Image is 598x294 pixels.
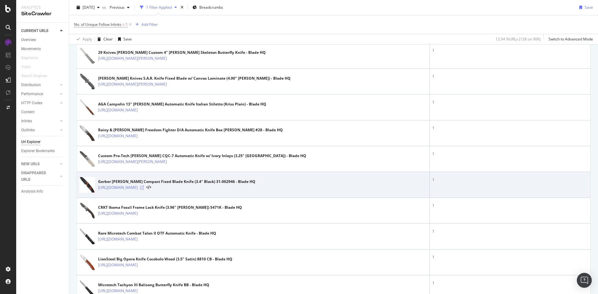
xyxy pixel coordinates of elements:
div: Save [123,36,132,42]
div: Distribution [21,82,41,88]
div: NEW URLS [21,161,40,167]
a: Movements [21,46,64,52]
div: Rainy & [PERSON_NAME] Freedom Fighter D/A Automatic Knife Box [PERSON_NAME] #28 - Blade HQ [98,127,283,133]
div: Overview [21,37,36,43]
a: Visits [21,64,37,70]
a: [URL][DOMAIN_NAME] [98,133,138,139]
div: Apply [83,36,92,42]
a: NEW URLS [21,161,58,167]
div: 1 [432,74,588,79]
div: Segments [21,55,38,61]
button: Previous [107,2,132,12]
div: Url Explorer [21,139,40,145]
span: 1 [126,20,128,29]
div: Save [585,5,593,10]
a: Explorer Bookmarks [21,148,64,154]
div: Content [21,109,35,115]
div: 1 [432,229,588,234]
img: main image [79,228,95,245]
a: [URL][DOMAIN_NAME] [98,210,138,217]
button: 1 Filter Applied [137,2,179,12]
div: Performance [21,91,43,97]
div: 1 [432,48,588,54]
a: Inlinks [21,118,58,124]
div: Analytics [21,5,64,10]
div: LionSteel Big Opera Knife Cocobolo Wood (3.5" Satin) 8810 CB - Blade HQ [98,256,232,262]
div: 1 [432,254,588,260]
a: Analysis Info [21,188,64,195]
div: SiteCrawler [21,10,64,17]
a: CURRENT URLS [21,28,58,34]
div: Switch to Advanced Mode [548,36,593,42]
span: Breadcrumbs [199,5,223,10]
div: CRKT Ikoma Fossil Frame Lock Knife (3.96" [PERSON_NAME]) 5471K - Blade HQ [98,205,242,210]
a: HTTP Codes [21,100,58,106]
div: 1 Filter Applied [146,5,172,10]
img: main image [79,47,95,64]
a: Visit Online Page [140,186,144,189]
div: [PERSON_NAME] Knives S.A.R. Knife Fixed Blade w/ Canvas Laminate (4.90" [PERSON_NAME]) - Blade HQ [98,76,291,81]
button: Save [577,2,593,12]
div: Explorer Bookmarks [21,148,55,154]
img: main image [79,202,95,219]
a: DISAPPEARED URLS [21,170,58,183]
button: Apply [74,34,92,44]
div: Inlinks [21,118,32,124]
div: Open Intercom Messenger [577,273,592,288]
span: vs [102,5,107,10]
a: [URL][DOMAIN_NAME][PERSON_NAME] [98,81,167,87]
div: 1 [432,100,588,105]
a: Performance [21,91,58,97]
div: Custom Pro-Tech [PERSON_NAME] CQC-7 Automatic Knife w/ Ivory Inlays (3.25" [GEOGRAPHIC_DATA]) - B... [98,153,306,159]
div: DISAPPEARED URLS [21,170,53,183]
button: Save [116,34,132,44]
a: Outlinks [21,127,58,133]
div: Outlinks [21,127,35,133]
span: 2025 Sep. 17th [83,5,95,10]
div: Analysis Info [21,188,43,195]
span: Previous [107,5,125,10]
button: Switch to Advanced Mode [546,34,593,44]
div: Visits [21,64,31,70]
span: No. of Unique Follow Inlinks [74,22,121,27]
span: = [122,22,125,27]
a: [URL][DOMAIN_NAME][PERSON_NAME] [98,55,167,62]
a: Content [21,109,64,115]
div: Microtech Tachyon III Balisong Butterfly Knife BB - Blade HQ [98,282,209,288]
a: Segments [21,55,44,61]
img: main image [79,254,95,271]
a: Distribution [21,82,58,88]
div: 1 [432,125,588,131]
a: Url Explorer [21,139,64,145]
div: 1 [432,151,588,157]
button: View HTML Source [146,185,151,190]
div: 12.94 % URLs ( 12K on 90K ) [496,36,541,42]
div: 1 [432,280,588,286]
div: CURRENT URLS [21,28,48,34]
div: HTTP Codes [21,100,42,106]
div: AGA Campolin 13" [PERSON_NAME] Automatic Knife Italian Stiletto (Kriss Plain) - Blade HQ [98,101,266,107]
a: [URL][DOMAIN_NAME] [98,262,138,268]
img: main image [79,176,95,194]
a: [URL][DOMAIN_NAME] [98,107,138,113]
img: main image [79,99,95,116]
button: Add Filter [133,21,158,28]
button: [DATE] [74,2,102,12]
div: Movements [21,46,41,52]
div: Rare Microtech Combat Talon II OTF Automatic Knife - Blade HQ [98,231,216,236]
div: 1 [432,203,588,208]
div: 29 Knives [PERSON_NAME] Custom 4" [PERSON_NAME] Skeleton Butterfly Knife - Blade HQ [98,50,266,55]
button: Breadcrumbs [190,2,225,12]
a: [URL][DOMAIN_NAME] [98,288,138,294]
button: Clear [95,34,113,44]
div: Search Engines [21,73,47,79]
div: Gerber [PERSON_NAME] Compact Fixed Blade Knife (3.4" Black) 31-002946 - Blade HQ [98,179,255,184]
div: Add Filter [141,22,158,27]
a: Overview [21,37,64,43]
img: main image [79,124,95,142]
div: times [179,4,185,11]
img: main image [79,150,95,168]
a: Search Engines [21,73,53,79]
a: [URL][DOMAIN_NAME][PERSON_NAME] [98,159,167,165]
div: 1 [432,177,588,183]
